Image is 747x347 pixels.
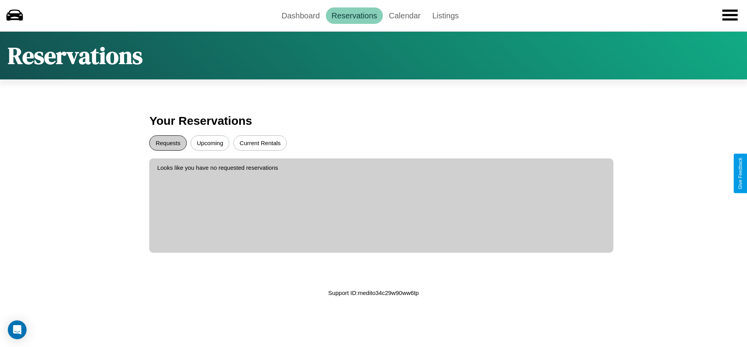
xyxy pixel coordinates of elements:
a: Reservations [326,7,383,24]
a: Calendar [383,7,426,24]
h1: Reservations [8,40,143,72]
button: Requests [149,135,186,151]
button: Current Rentals [233,135,287,151]
div: Open Intercom Messenger [8,320,27,339]
button: Upcoming [191,135,230,151]
div: Give Feedback [738,158,743,189]
a: Listings [426,7,465,24]
p: Looks like you have no requested reservations [157,162,605,173]
p: Support ID: medito34c29w90ww6tp [328,288,419,298]
h3: Your Reservations [149,110,597,131]
a: Dashboard [276,7,326,24]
